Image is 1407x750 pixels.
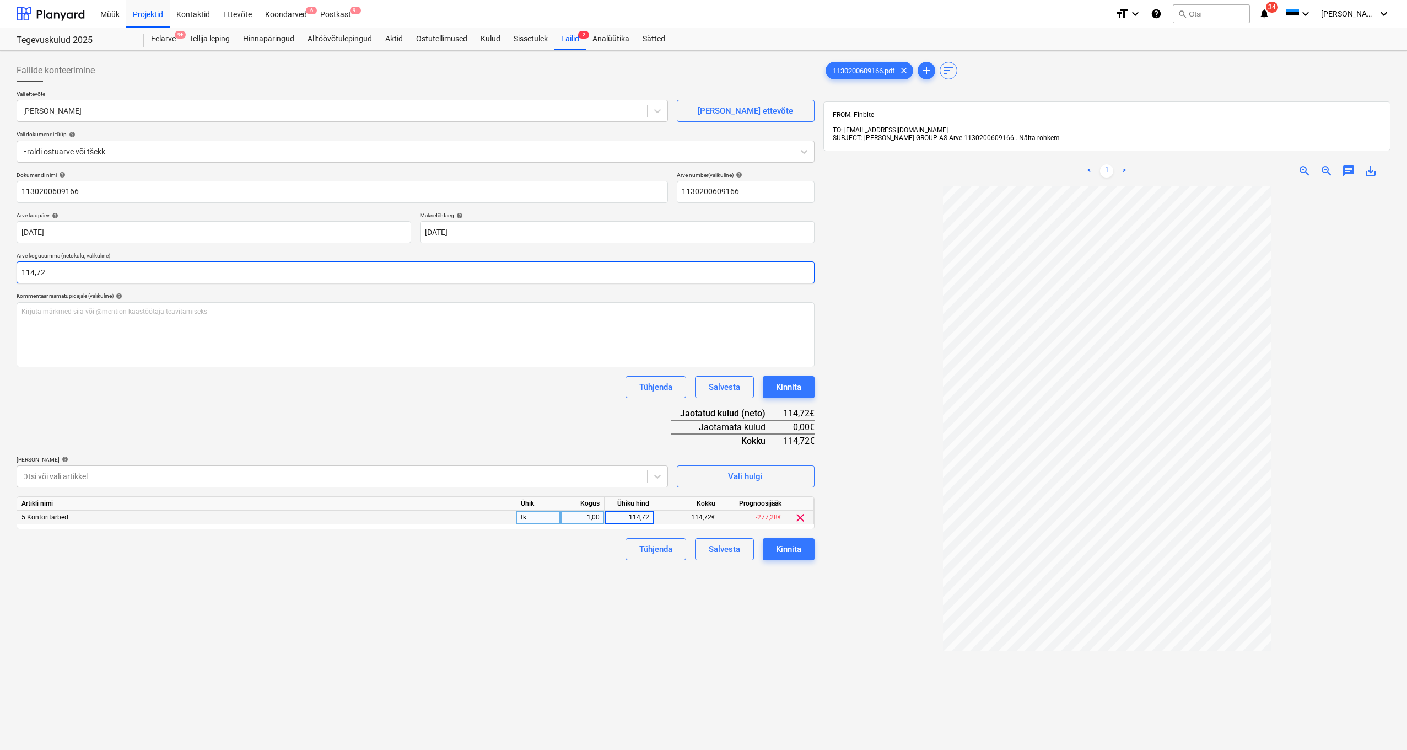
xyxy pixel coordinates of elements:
span: FROM: Finbite [833,111,874,119]
span: 5 Kontoritarbed [21,513,68,521]
span: help [114,293,122,299]
div: 114,72€ [783,434,815,447]
a: Hinnapäringud [236,28,301,50]
div: Kommentaar raamatupidajale (valikuline) [17,292,815,299]
i: keyboard_arrow_down [1299,7,1312,20]
div: Kogus [560,497,605,511]
div: [PERSON_NAME] [17,456,668,463]
input: Arve number [677,181,815,203]
span: TO: [EMAIL_ADDRESS][DOMAIN_NAME] [833,126,948,134]
i: keyboard_arrow_down [1377,7,1390,20]
span: clear [794,511,807,524]
span: 9+ [350,7,361,14]
i: format_size [1115,7,1129,20]
span: search [1178,9,1187,18]
a: Eelarve9+ [144,28,182,50]
div: Tellija leping [182,28,236,50]
p: Vali ettevõte [17,90,668,100]
span: help [50,212,58,219]
span: zoom_in [1298,164,1311,178]
button: [PERSON_NAME] ettevõte [677,100,815,122]
span: add [920,64,933,77]
span: SUBJECT: [PERSON_NAME] GROUP AS Arve 1130200609166 [833,134,1014,142]
div: Salvesta [709,380,740,394]
button: Otsi [1173,4,1250,23]
button: Tühjenda [626,376,686,398]
span: Näita rohkem [1019,134,1060,142]
span: clear [897,64,910,77]
i: keyboard_arrow_down [1129,7,1142,20]
a: Kulud [474,28,507,50]
input: Dokumendi nimi [17,181,668,203]
a: Ostutellimused [409,28,474,50]
button: Salvesta [695,538,754,560]
div: Salvesta [709,542,740,556]
div: Dokumendi nimi [17,172,668,179]
div: [PERSON_NAME] ettevõte [698,104,793,118]
div: Kinnita [776,380,801,394]
span: help [60,456,68,463]
div: Eelarve [144,28,182,50]
div: Kokku [654,497,720,511]
i: notifications [1259,7,1270,20]
iframe: Chat Widget [1352,697,1407,750]
div: Alltöövõtulepingud [301,28,379,50]
span: help [734,172,742,178]
a: Analüütika [586,28,636,50]
button: Kinnita [763,376,815,398]
div: Ühik [516,497,560,511]
button: Salvesta [695,376,754,398]
div: 0,00€ [783,420,815,434]
span: 2 [578,31,589,39]
div: Kokku [671,434,783,447]
div: Artikli nimi [17,497,516,511]
div: 1130200609166.pdf [826,62,913,79]
div: Tühjenda [639,380,672,394]
div: tk [516,511,560,524]
a: Sissetulek [507,28,554,50]
span: Failide konteerimine [17,64,95,77]
span: 9+ [175,31,186,39]
button: Tühjenda [626,538,686,560]
span: [PERSON_NAME] [1321,9,1376,18]
span: ... [1014,134,1060,142]
span: 34 [1266,2,1278,13]
a: Failid2 [554,28,586,50]
p: Arve kogusumma (netokulu, valikuline) [17,252,815,261]
div: Vali hulgi [728,469,763,484]
div: Ühiku hind [605,497,654,511]
div: 114,72€ [783,407,815,420]
a: Aktid [379,28,409,50]
input: Tähtaega pole määratud [420,221,815,243]
div: Jaotamata kulud [671,420,783,434]
div: Failid [554,28,586,50]
input: Arve kogusumma (netokulu, valikuline) [17,261,815,283]
a: Previous page [1082,164,1096,178]
span: 6 [306,7,317,14]
div: Arve number (valikuline) [677,172,815,179]
span: sort [942,64,955,77]
div: Vali dokumendi tüüp [17,131,815,138]
div: Kinnita [776,542,801,556]
span: help [454,212,463,219]
span: save_alt [1364,164,1377,178]
div: Arve kuupäev [17,212,411,219]
div: Tegevuskulud 2025 [17,35,131,46]
div: 114,72 [609,511,649,524]
a: Sätted [636,28,672,50]
div: Tühjenda [639,542,672,556]
a: Next page [1118,164,1131,178]
button: Vali hulgi [677,465,815,488]
div: Jaotatud kulud (neto) [671,407,783,420]
div: -277,28€ [720,511,786,524]
span: 1130200609166.pdf [826,67,902,75]
span: help [57,172,66,178]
